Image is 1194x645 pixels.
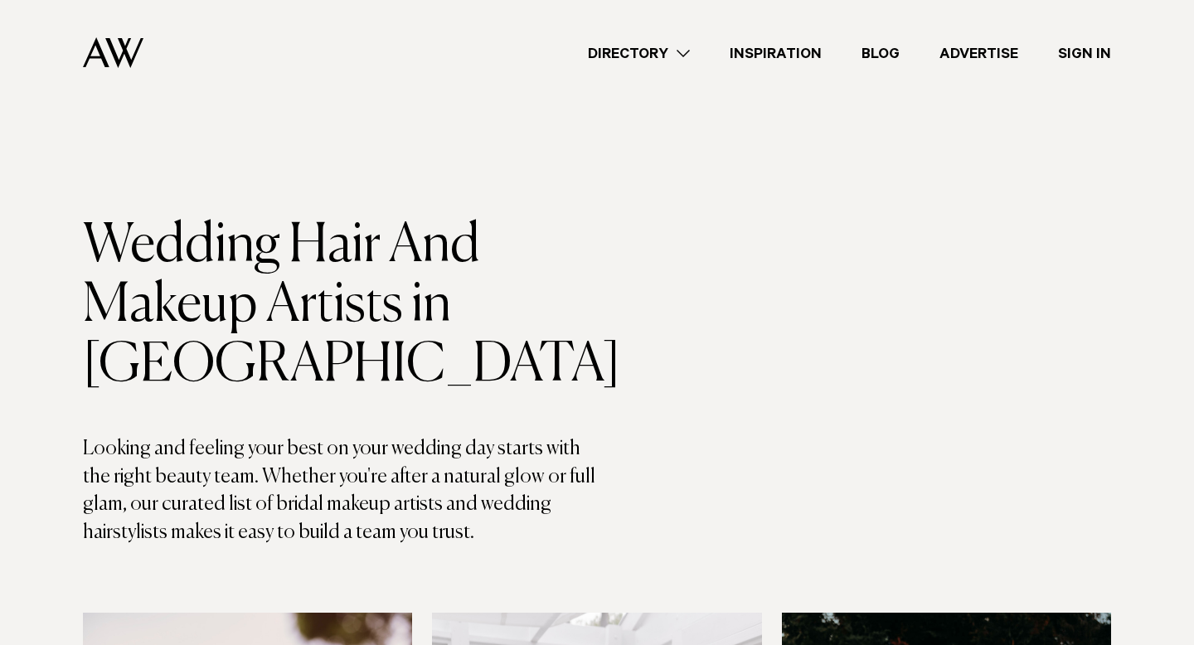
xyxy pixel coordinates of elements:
a: Blog [842,42,920,65]
p: Looking and feeling your best on your wedding day starts with the right beauty team. Whether you'... [83,435,597,546]
h1: Wedding Hair And Makeup Artists in [GEOGRAPHIC_DATA] [83,216,597,395]
a: Directory [568,42,710,65]
a: Sign In [1038,42,1131,65]
a: Advertise [920,42,1038,65]
a: Inspiration [710,42,842,65]
img: Auckland Weddings Logo [83,37,143,68]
